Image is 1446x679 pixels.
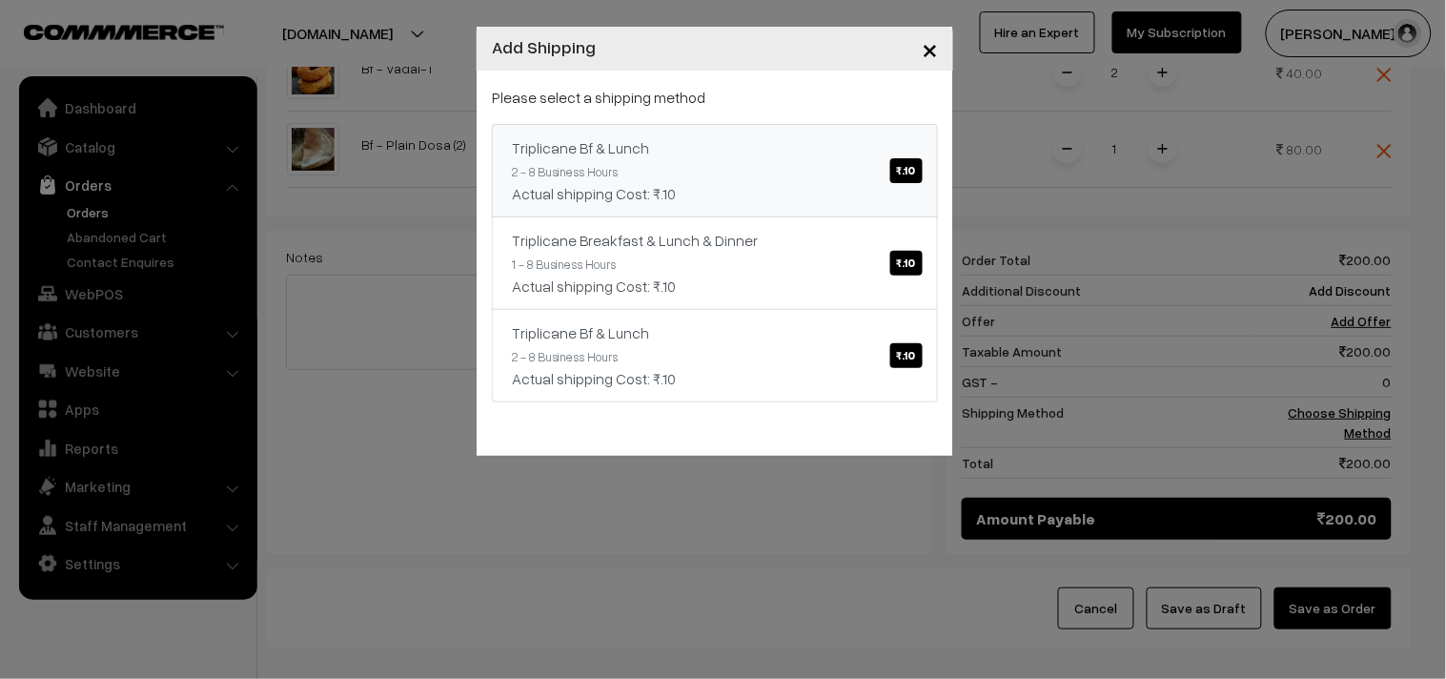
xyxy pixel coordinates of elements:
[512,136,918,159] div: Triplicane Bf & Lunch
[890,251,923,276] span: ₹.10
[492,216,938,310] a: Triplicane Breakfast & Lunch & Dinner₹.10 1 - 8 Business HoursActual shipping Cost: ₹.10
[492,34,596,60] h4: Add Shipping
[512,164,618,179] small: 2 - 8 Business Hours
[492,124,938,217] a: Triplicane Bf & Lunch₹.10 2 - 8 Business HoursActual shipping Cost: ₹.10
[922,31,938,66] span: ×
[512,349,618,364] small: 2 - 8 Business Hours
[512,257,616,272] small: 1 - 8 Business Hours
[492,309,938,402] a: Triplicane Bf & Lunch₹.10 2 - 8 Business HoursActual shipping Cost: ₹.10
[512,367,918,390] div: Actual shipping Cost: ₹.10
[890,343,923,368] span: ₹.10
[512,275,918,298] div: Actual shipping Cost: ₹.10
[512,321,918,344] div: Triplicane Bf & Lunch
[492,86,938,109] p: Please select a shipping method
[890,158,923,183] span: ₹.10
[512,182,918,205] div: Actual shipping Cost: ₹.10
[906,19,953,78] button: Close
[512,229,918,252] div: Triplicane Breakfast & Lunch & Dinner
